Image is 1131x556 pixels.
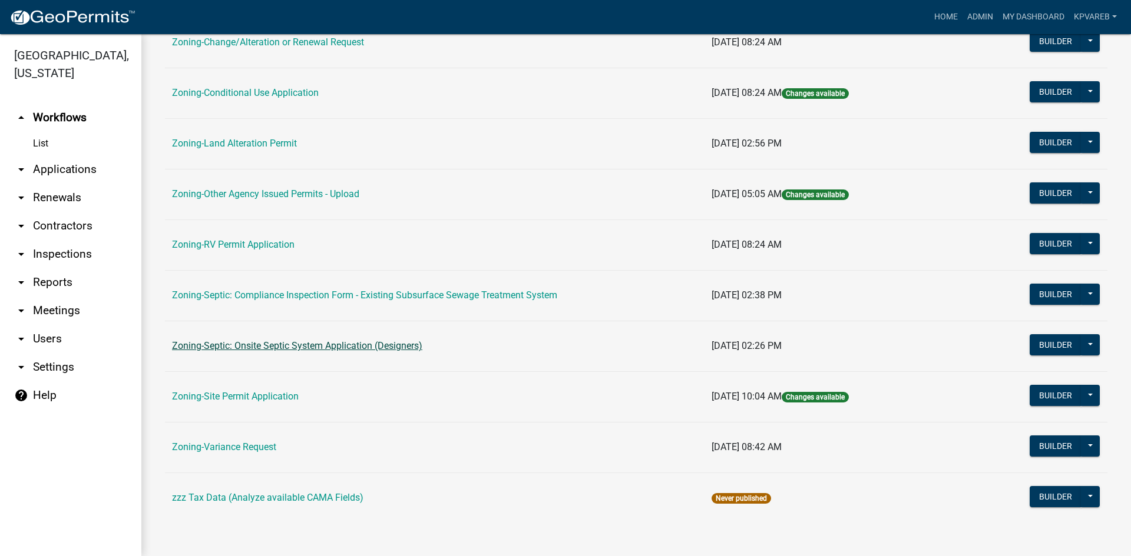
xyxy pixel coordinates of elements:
span: [DATE] 02:38 PM [712,289,782,301]
i: arrow_drop_down [14,304,28,318]
a: Zoning-Site Permit Application [172,391,299,402]
span: Changes available [782,88,849,99]
button: Builder [1030,233,1082,254]
a: Zoning-Septic: Compliance Inspection Form - Existing Subsurface Sewage Treatment System [172,289,557,301]
a: Home [930,6,963,28]
span: Changes available [782,189,849,200]
button: Builder [1030,385,1082,406]
i: arrow_drop_down [14,332,28,346]
i: arrow_drop_down [14,360,28,374]
a: Zoning-Septic: Onsite Septic System Application (Designers) [172,340,422,351]
a: Zoning-Change/Alteration or Renewal Request [172,36,364,48]
span: [DATE] 08:24 AM [712,36,782,48]
span: [DATE] 05:05 AM [712,188,782,199]
button: Builder [1030,486,1082,507]
i: help [14,388,28,402]
span: [DATE] 10:04 AM [712,391,782,402]
button: Builder [1030,435,1082,457]
a: Zoning-Conditional Use Application [172,87,319,98]
span: Never published [712,493,771,504]
span: [DATE] 08:24 AM [712,87,782,98]
i: arrow_drop_down [14,191,28,205]
button: Builder [1030,31,1082,52]
i: arrow_drop_down [14,247,28,261]
a: Zoning-Other Agency Issued Permits - Upload [172,188,359,199]
span: [DATE] 02:56 PM [712,138,782,149]
i: arrow_drop_up [14,111,28,125]
button: Builder [1030,81,1082,102]
button: Builder [1030,182,1082,204]
a: My Dashboard [998,6,1069,28]
a: Admin [963,6,998,28]
button: Builder [1030,132,1082,153]
span: Changes available [782,392,849,402]
span: [DATE] 08:24 AM [712,239,782,250]
button: Builder [1030,334,1082,355]
a: Zoning-Land Alteration Permit [172,138,297,149]
span: [DATE] 08:42 AM [712,441,782,452]
i: arrow_drop_down [14,162,28,177]
button: Builder [1030,284,1082,305]
a: kpvareb [1069,6,1122,28]
a: Zoning-RV Permit Application [172,239,295,250]
i: arrow_drop_down [14,275,28,289]
span: [DATE] 02:26 PM [712,340,782,351]
a: zzz Tax Data (Analyze available CAMA Fields) [172,492,363,503]
i: arrow_drop_down [14,219,28,233]
a: Zoning-Variance Request [172,441,276,452]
